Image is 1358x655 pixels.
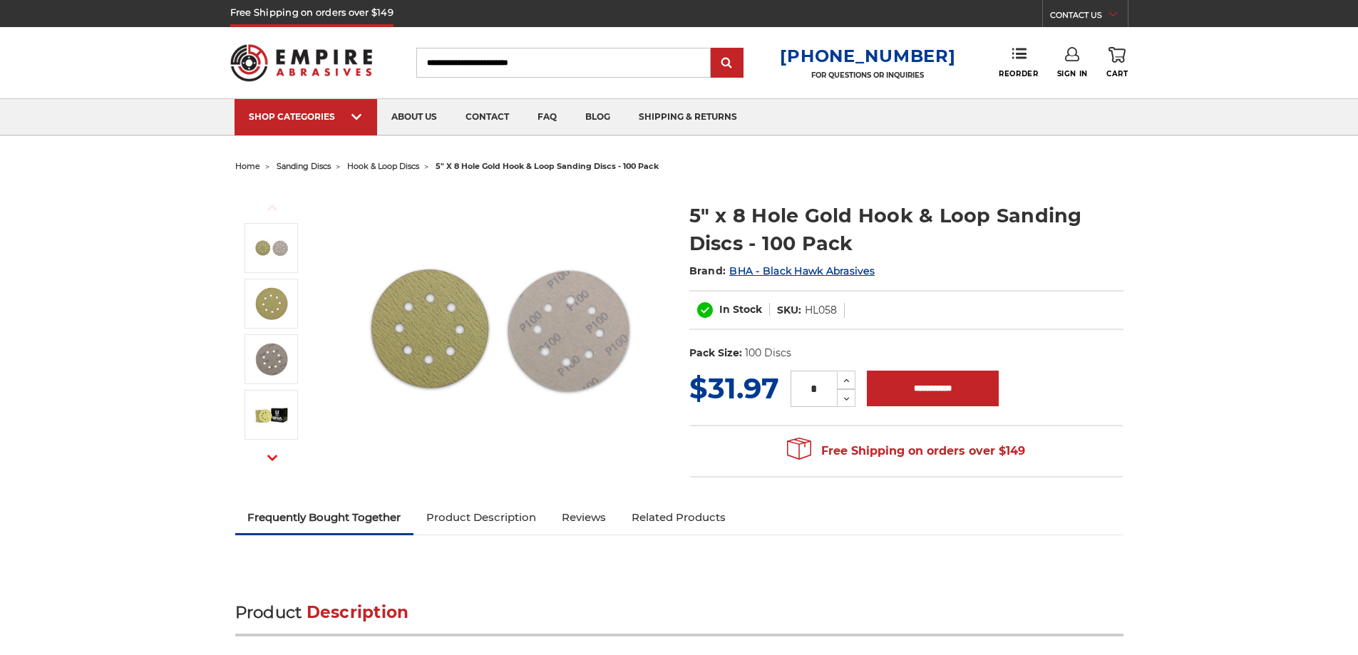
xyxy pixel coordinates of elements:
[235,161,260,171] a: home
[255,443,289,473] button: Next
[255,192,289,223] button: Previous
[999,69,1038,78] span: Reorder
[787,437,1025,465] span: Free Shipping on orders over $149
[277,161,331,171] a: sanding discs
[451,99,523,135] a: contact
[254,341,289,377] img: velcro backed 8 hole sanding disc
[619,502,739,533] a: Related Products
[689,346,742,361] dt: Pack Size:
[377,99,451,135] a: about us
[249,111,363,122] div: SHOP CATEGORIES
[357,187,642,472] img: 5 inch 8 hole gold velcro disc stack
[254,230,289,266] img: 5 inch 8 hole gold velcro disc stack
[523,99,571,135] a: faq
[571,99,624,135] a: blog
[689,264,726,277] span: Brand:
[235,502,414,533] a: Frequently Bought Together
[780,71,955,80] p: FOR QUESTIONS OR INQUIRIES
[347,161,419,171] a: hook & loop discs
[230,35,373,91] img: Empire Abrasives
[307,602,409,622] span: Description
[689,371,779,406] span: $31.97
[780,46,955,66] a: [PHONE_NUMBER]
[745,346,791,361] dd: 100 Discs
[549,502,619,533] a: Reviews
[689,202,1123,257] h1: 5" x 8 Hole Gold Hook & Loop Sanding Discs - 100 Pack
[805,303,837,318] dd: HL058
[235,602,302,622] span: Product
[713,49,741,78] input: Submit
[777,303,801,318] dt: SKU:
[1057,69,1088,78] span: Sign In
[436,161,659,171] span: 5" x 8 hole gold hook & loop sanding discs - 100 pack
[624,99,751,135] a: shipping & returns
[413,502,549,533] a: Product Description
[254,286,289,321] img: 5 inch hook & loop disc 8 VAC Hole
[1106,69,1128,78] span: Cart
[1050,7,1128,27] a: CONTACT US
[729,264,875,277] a: BHA - Black Hawk Abrasives
[254,397,289,433] img: 5 in x 8 hole gold hook and loop sanding disc pack
[1106,47,1128,78] a: Cart
[999,47,1038,78] a: Reorder
[719,303,762,316] span: In Stock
